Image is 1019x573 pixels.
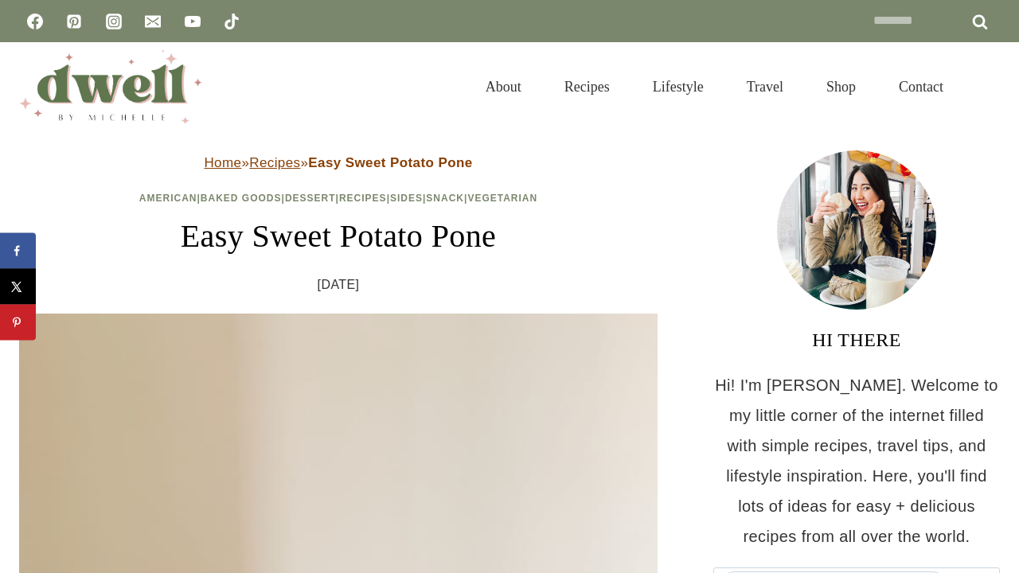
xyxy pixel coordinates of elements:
[713,370,1000,552] p: Hi! I'm [PERSON_NAME]. Welcome to my little corner of the internet filled with simple recipes, tr...
[19,50,202,123] img: DWELL by michelle
[725,59,805,115] a: Travel
[877,59,965,115] a: Contact
[249,155,300,170] a: Recipes
[177,6,209,37] a: YouTube
[308,155,472,170] strong: Easy Sweet Potato Pone
[19,212,658,260] h1: Easy Sweet Potato Pone
[58,6,90,37] a: Pinterest
[201,193,282,204] a: Baked Goods
[318,273,360,297] time: [DATE]
[805,59,877,115] a: Shop
[139,193,537,204] span: | | | | | |
[204,155,472,170] span: » »
[631,59,725,115] a: Lifestyle
[216,6,248,37] a: TikTok
[467,193,537,204] a: Vegetarian
[139,193,197,204] a: American
[98,6,130,37] a: Instagram
[464,59,543,115] a: About
[973,73,1000,100] button: View Search Form
[204,155,241,170] a: Home
[464,59,965,115] nav: Primary Navigation
[390,193,423,204] a: Sides
[543,59,631,115] a: Recipes
[713,325,1000,354] h3: HI THERE
[19,6,51,37] a: Facebook
[285,193,336,204] a: Dessert
[339,193,387,204] a: Recipes
[137,6,169,37] a: Email
[426,193,464,204] a: Snack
